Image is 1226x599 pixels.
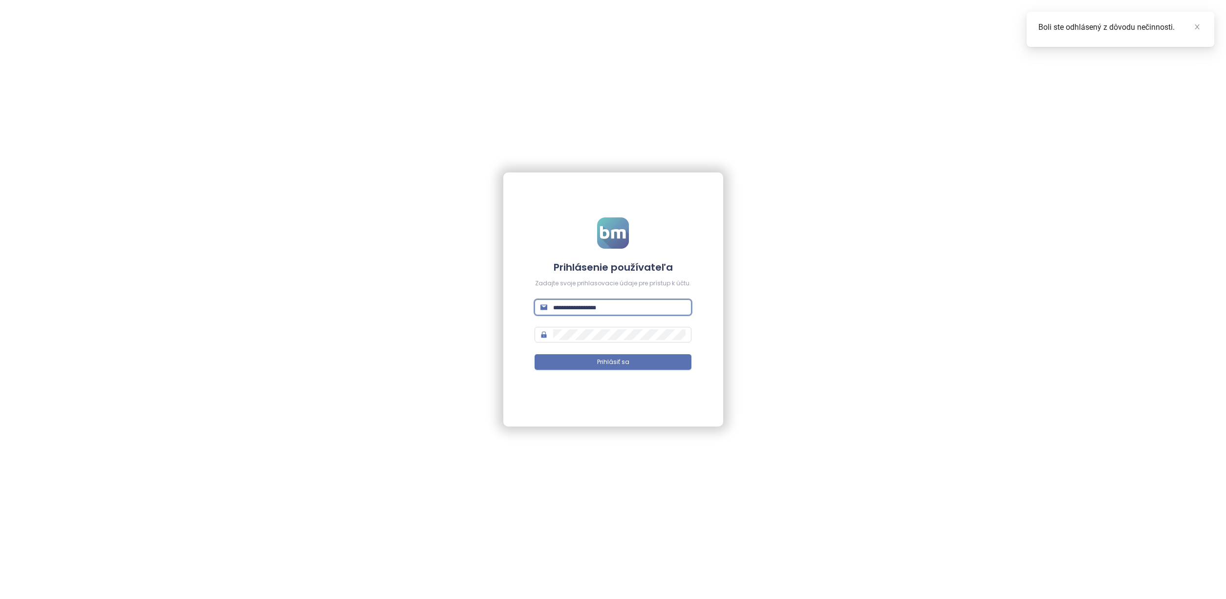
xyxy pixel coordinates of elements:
[535,260,691,274] h4: Prihlásenie používateľa
[540,331,547,338] span: lock
[535,279,691,288] div: Zadajte svoje prihlasovacie údaje pre prístup k účtu.
[1038,21,1203,33] div: Boli ste odhlásený z dôvodu nečinnosti.
[597,217,629,249] img: logo
[540,304,547,311] span: mail
[535,354,691,370] button: Prihlásiť sa
[597,358,629,367] span: Prihlásiť sa
[1194,23,1201,30] span: close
